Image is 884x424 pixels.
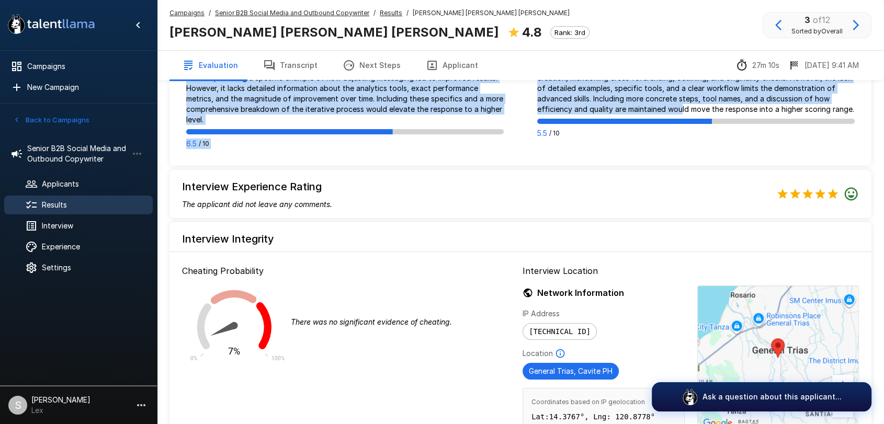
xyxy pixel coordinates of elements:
u: Results [380,9,402,17]
button: Transcript [251,51,330,80]
svg: Based on IP Address and not guaranteed to be accurate [555,348,565,359]
span: General Trias, Cavite PH [523,366,619,375]
span: / 10 [199,139,209,149]
p: Cheating Probability [182,265,518,277]
button: Zoom in [832,375,853,396]
p: 5.5 [537,128,547,139]
h6: Network Information [523,285,685,300]
p: Ask a question about this applicant... [702,392,842,402]
u: Senior B2B Social Media and Outbound Copywriter [215,9,369,17]
img: logo_glasses@2x.png [682,388,698,405]
p: Lat: 14.3767 °, Lng: 120.8778 ° [531,411,676,422]
p: The answer demonstrates a solid grasp of using performance data to refine social media content, o... [186,62,504,125]
span: Rank: 3rd [551,28,589,37]
span: Coordinates based on IP geolocation [531,397,676,407]
p: 27m 10s [752,60,779,71]
text: 7% [229,346,241,357]
i: The applicant did not leave any comments. [182,200,332,209]
div: The time between starting and completing the interview [735,59,779,72]
button: Ask a question about this applicant... [652,382,871,411]
span: / [373,8,376,18]
h6: Interview Integrity [169,231,871,247]
p: 6.5 [186,139,197,149]
span: [TECHNICAL_ID] [523,327,596,336]
span: [PERSON_NAME] [PERSON_NAME] [PERSON_NAME] [413,8,570,18]
text: 0% [190,356,197,361]
button: Evaluation [169,51,251,80]
b: 4.8 [522,25,542,40]
p: The answers demonstrate some ability to use generative AI for research and content creation, ment... [537,62,855,114]
span: Sorted by Overall [791,26,843,37]
text: 100% [271,356,285,361]
button: Applicant [413,51,491,80]
u: Campaigns [169,9,205,17]
button: Next Steps [330,51,413,80]
span: / 10 [549,128,560,139]
div: The date and time when the interview was completed [788,59,859,72]
h6: Interview Experience Rating [182,178,332,195]
p: Location [523,348,553,359]
i: There was no significant evidence of cheating. [291,317,452,326]
span: / [209,8,211,18]
span: of 12 [813,15,830,25]
b: [PERSON_NAME] [PERSON_NAME] [PERSON_NAME] [169,25,499,40]
p: Interview Location [523,265,859,277]
p: [DATE] 9:41 AM [804,60,859,71]
span: / [406,8,409,18]
b: 3 [804,15,810,25]
p: IP Address [523,308,685,319]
